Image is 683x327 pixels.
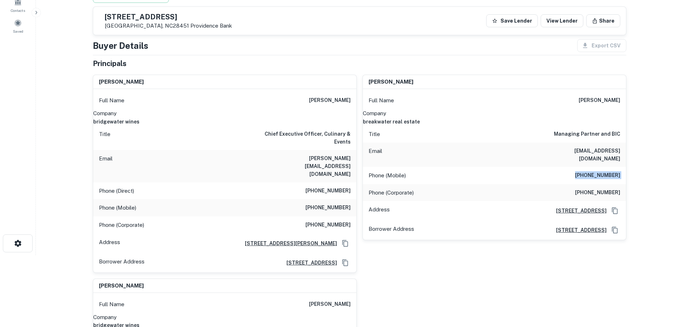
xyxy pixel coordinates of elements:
h6: breakwater real estate [363,118,626,126]
a: Saved [2,16,34,36]
h6: [EMAIL_ADDRESS][DOMAIN_NAME] [534,147,620,163]
h6: [PERSON_NAME] [369,78,413,86]
p: Email [99,154,113,178]
p: Phone (Mobile) [369,171,406,180]
p: Phone (Corporate) [99,221,144,229]
a: [STREET_ADDRESS] [281,259,337,267]
div: Sending borrower request to AI... [84,23,138,33]
p: Phone (Corporate) [369,188,414,197]
h6: [PERSON_NAME] [579,96,620,105]
h6: [PHONE_NUMBER] [305,204,351,212]
p: Title [99,130,110,146]
h5: [STREET_ADDRESS] [105,13,232,20]
button: Copy Address [340,238,351,249]
h6: [PHONE_NUMBER] [305,187,351,195]
p: Title [369,130,380,139]
p: Borrower Address [99,257,144,268]
h6: bridgewater wines [93,118,356,126]
iframe: Chat Widget [647,270,683,304]
a: [STREET_ADDRESS][PERSON_NAME] [239,239,337,247]
h6: [PHONE_NUMBER] [305,221,351,229]
h6: [PERSON_NAME] [99,282,144,290]
h6: [PERSON_NAME] [309,300,351,309]
p: Company [363,109,626,118]
button: Copy Address [610,205,620,216]
p: Address [369,205,390,216]
p: Full Name [99,96,124,105]
h6: [PERSON_NAME] [309,96,351,105]
p: Full Name [99,300,124,309]
h4: Buyer Details [93,39,148,52]
span: Contacts [11,8,25,13]
h6: Managing Partner and BIC [554,130,620,139]
button: Share [586,14,620,27]
button: Copy Address [340,257,351,268]
p: [GEOGRAPHIC_DATA], NC28451 [105,23,232,29]
p: Company [93,109,356,118]
a: [STREET_ADDRESS] [550,226,607,234]
p: Phone (Mobile) [99,204,136,212]
h6: [PHONE_NUMBER] [575,171,620,180]
p: Email [369,147,382,163]
h6: [PERSON_NAME] [99,78,144,86]
h6: [PERSON_NAME][EMAIL_ADDRESS][DOMAIN_NAME] [265,154,351,178]
button: Copy Address [610,225,620,235]
a: Providence Bank [190,23,232,29]
h6: Chief Executive Officer, Culinary & Events [265,130,351,146]
p: Address [99,238,120,249]
a: [STREET_ADDRESS] [550,207,607,215]
button: Save Lender [486,14,538,27]
p: Phone (Direct) [99,187,134,195]
span: Saved [13,28,23,34]
h6: [PHONE_NUMBER] [575,188,620,197]
p: Full Name [369,96,394,105]
a: View Lender [541,14,583,27]
p: Borrower Address [369,225,414,235]
h5: Principals [93,58,127,69]
p: Company [93,313,356,322]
